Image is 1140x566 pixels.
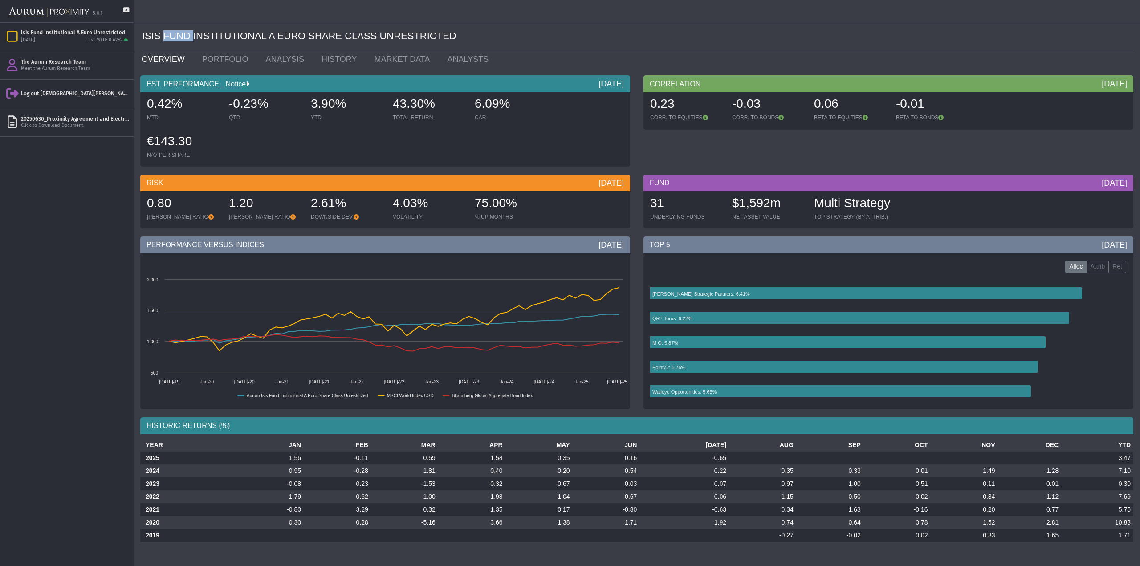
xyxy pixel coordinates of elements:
[229,195,302,213] div: 1.20
[863,477,931,490] td: 0.51
[140,464,236,477] th: 2024
[304,452,371,464] td: -0.11
[639,516,729,529] td: 1.92
[438,439,505,452] th: APR
[796,503,863,516] td: 1.63
[236,477,304,490] td: -0.08
[639,503,729,516] td: -0.63
[639,439,729,452] th: [DATE]
[572,439,639,452] th: JUN
[21,122,130,129] div: Click to Download Document.
[195,50,259,68] a: PORTFOLIO
[304,490,371,503] td: 0.62
[147,133,220,151] div: €143.30
[505,477,573,490] td: -0.67
[607,379,627,384] text: [DATE]-25
[572,490,639,503] td: 0.67
[1102,240,1127,250] div: [DATE]
[643,175,1133,191] div: FUND
[159,379,179,384] text: [DATE]-19
[140,503,236,516] th: 2021
[931,529,998,542] td: 0.33
[475,114,548,121] div: CAR
[236,439,304,452] th: JAN
[650,213,723,220] div: UNDERLYING FUNDS
[863,439,931,452] th: OCT
[219,80,246,88] a: Notice
[309,379,330,384] text: [DATE]-21
[1061,490,1133,503] td: 7.69
[1102,178,1127,188] div: [DATE]
[140,417,1133,434] div: HISTORIC RETURNS (%)
[505,503,573,516] td: 0.17
[371,439,438,452] th: MAR
[639,464,729,477] td: 0.22
[9,2,89,22] img: Aurum-Proximity%20white.svg
[140,452,236,464] th: 2025
[236,503,304,516] td: -0.80
[643,236,1133,253] div: TOP 5
[598,178,624,188] div: [DATE]
[729,464,796,477] td: 0.35
[1061,516,1133,529] td: 10.83
[384,379,404,384] text: [DATE]-22
[931,503,998,516] td: 0.20
[21,29,130,36] div: Isis Fund Institutional A Euro Unrestricted
[229,114,302,121] div: QTD
[650,97,675,110] span: 0.23
[863,516,931,529] td: 0.78
[475,213,548,220] div: % UP MONTHS
[21,90,130,97] div: Log out [DEMOGRAPHIC_DATA][PERSON_NAME]
[652,340,678,346] text: M O: 5.87%
[652,389,717,395] text: Walleye Opportunities: 5.65%
[639,452,729,464] td: -0.65
[652,291,750,297] text: [PERSON_NAME] Strategic Partners: 6.41%
[140,490,236,503] th: 2022
[452,393,533,398] text: Bloomberg Global Aggregate Bond Index
[931,516,998,529] td: 1.52
[147,213,220,220] div: [PERSON_NAME] RATIO
[393,95,466,114] div: 43.30%
[147,308,158,313] text: 1 500
[997,503,1061,516] td: 0.77
[505,490,573,503] td: -1.04
[371,477,438,490] td: -1.53
[236,516,304,529] td: 0.30
[304,464,371,477] td: -0.28
[315,50,367,68] a: HISTORY
[729,516,796,529] td: 0.74
[147,339,158,344] text: 1 000
[814,114,887,121] div: BETA TO EQUITIES
[438,503,505,516] td: 1.35
[275,379,289,384] text: Jan-21
[572,503,639,516] td: -0.80
[1061,529,1133,542] td: 1.71
[796,516,863,529] td: 0.64
[236,464,304,477] td: 0.95
[732,213,805,220] div: NET ASSET VALUE
[425,379,439,384] text: Jan-23
[438,490,505,503] td: 1.98
[572,464,639,477] td: 0.54
[500,379,514,384] text: Jan-24
[393,213,466,220] div: VOLATILITY
[219,79,249,89] div: Notice
[350,379,364,384] text: Jan-22
[1087,261,1109,273] label: Attrib
[140,236,630,253] div: PERFORMANCE VERSUS INDICES
[896,95,969,114] div: -0.01
[814,213,890,220] div: TOP STRATEGY (BY ATTRIB.)
[729,529,796,542] td: -0.27
[311,195,384,213] div: 2.61%
[997,477,1061,490] td: 0.01
[88,37,122,44] div: Est MTD: 0.42%
[1065,261,1087,273] label: Alloc
[438,452,505,464] td: 1.54
[229,213,302,220] div: [PERSON_NAME] RATIO
[147,114,220,121] div: MTD
[997,490,1061,503] td: 1.12
[140,175,630,191] div: RISK
[997,529,1061,542] td: 1.65
[796,529,863,542] td: -0.02
[304,516,371,529] td: 0.28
